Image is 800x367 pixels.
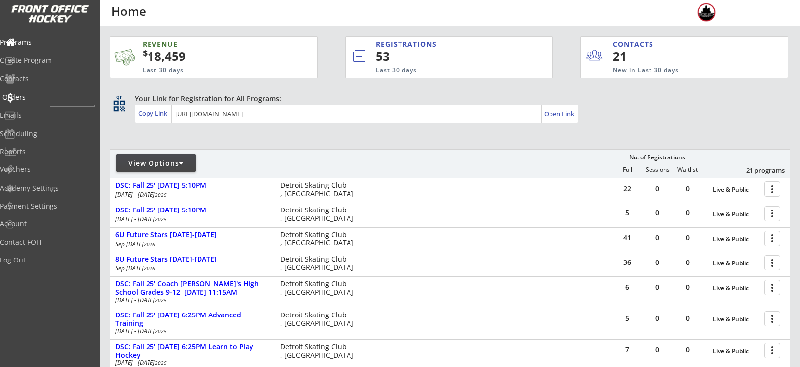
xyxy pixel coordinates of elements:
div: 8U Future Stars [DATE]-[DATE] [115,255,270,263]
div: 18,459 [143,48,286,65]
div: 0 [643,346,672,353]
button: more_vert [764,255,780,270]
div: qr [113,94,125,100]
div: Detroit Skating Club , [GEOGRAPHIC_DATA] [280,181,358,198]
div: New in Last 30 days [613,66,742,75]
div: DSC: Fall 25' [DATE] 5:10PM [115,206,270,214]
button: more_vert [764,206,780,221]
div: Orders [2,94,92,101]
div: 5 [612,315,642,322]
div: Copy Link [138,109,169,118]
div: 0 [643,185,672,192]
div: Detroit Skating Club , [GEOGRAPHIC_DATA] [280,255,358,272]
button: qr_code [112,99,127,113]
div: 21 programs [733,166,785,175]
div: CONTACTS [613,39,658,49]
div: Detroit Skating Club , [GEOGRAPHIC_DATA] [280,311,358,328]
div: 0 [643,284,672,291]
div: Open Link [544,110,575,118]
div: Detroit Skating Club , [GEOGRAPHIC_DATA] [280,231,358,248]
div: Last 30 days [143,66,269,75]
em: 2025 [155,191,167,198]
div: No. of Registrations [626,154,688,161]
div: REVENUE [143,39,269,49]
div: Detroit Skating Club , [GEOGRAPHIC_DATA] [280,206,358,223]
div: DSC: Fall 25' Coach [PERSON_NAME]'s High School Grades 9-12 [DATE] 11:15AM [115,280,270,297]
em: 2025 [155,328,167,335]
div: Detroit Skating Club , [GEOGRAPHIC_DATA] [280,280,358,297]
div: 0 [673,210,702,216]
div: 36 [612,259,642,266]
div: 0 [673,185,702,192]
div: Sep [DATE] [115,265,267,271]
div: 0 [643,234,672,241]
div: DSC: Fall 25' [DATE] 6:25PM Advanced Training [115,311,270,328]
div: 7 [612,346,642,353]
div: [DATE] - [DATE] [115,216,267,222]
div: Live & Public [713,211,759,218]
div: 6U Future Stars [DATE]-[DATE] [115,231,270,239]
div: Live & Public [713,348,759,355]
div: Live & Public [713,285,759,292]
div: Sessions [643,166,672,173]
button: more_vert [764,231,780,246]
div: 41 [612,234,642,241]
div: Sep [DATE] [115,241,267,247]
button: more_vert [764,181,780,197]
em: 2025 [155,297,167,304]
div: 0 [673,284,702,291]
div: Live & Public [713,260,759,267]
em: 2025 [155,216,167,223]
div: Live & Public [713,236,759,243]
div: 0 [673,259,702,266]
em: 2026 [144,241,155,248]
div: 22 [612,185,642,192]
div: Full [612,166,642,173]
a: Open Link [544,107,575,121]
div: View Options [116,158,196,168]
div: Live & Public [713,316,759,323]
div: 0 [673,315,702,322]
sup: $ [143,47,148,59]
div: 0 [643,210,672,216]
button: more_vert [764,311,780,326]
div: 0 [673,346,702,353]
div: [DATE] - [DATE] [115,192,267,198]
div: 6 [612,284,642,291]
button: more_vert [764,280,780,295]
div: 5 [612,210,642,216]
div: 0 [643,259,672,266]
div: 0 [673,234,702,241]
div: Last 30 days [376,66,512,75]
div: Your Link for Registration for All Programs: [135,94,759,104]
div: Detroit Skating Club , [GEOGRAPHIC_DATA] [280,343,358,360]
div: 0 [643,315,672,322]
em: 2026 [144,265,155,272]
div: [DATE] - [DATE] [115,328,267,334]
button: more_vert [764,343,780,358]
div: DSC: Fall 25' [DATE] 6:25PM Learn to Play Hockey [115,343,270,360]
em: 2025 [155,359,167,366]
div: 21 [613,48,674,65]
div: Waitlist [672,166,702,173]
div: [DATE] - [DATE] [115,297,267,303]
div: [DATE] - [DATE] [115,360,267,366]
div: Live & Public [713,186,759,193]
div: DSC: Fall 25' [DATE] 5:10PM [115,181,270,190]
div: 53 [376,48,519,65]
div: REGISTRATIONS [376,39,507,49]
